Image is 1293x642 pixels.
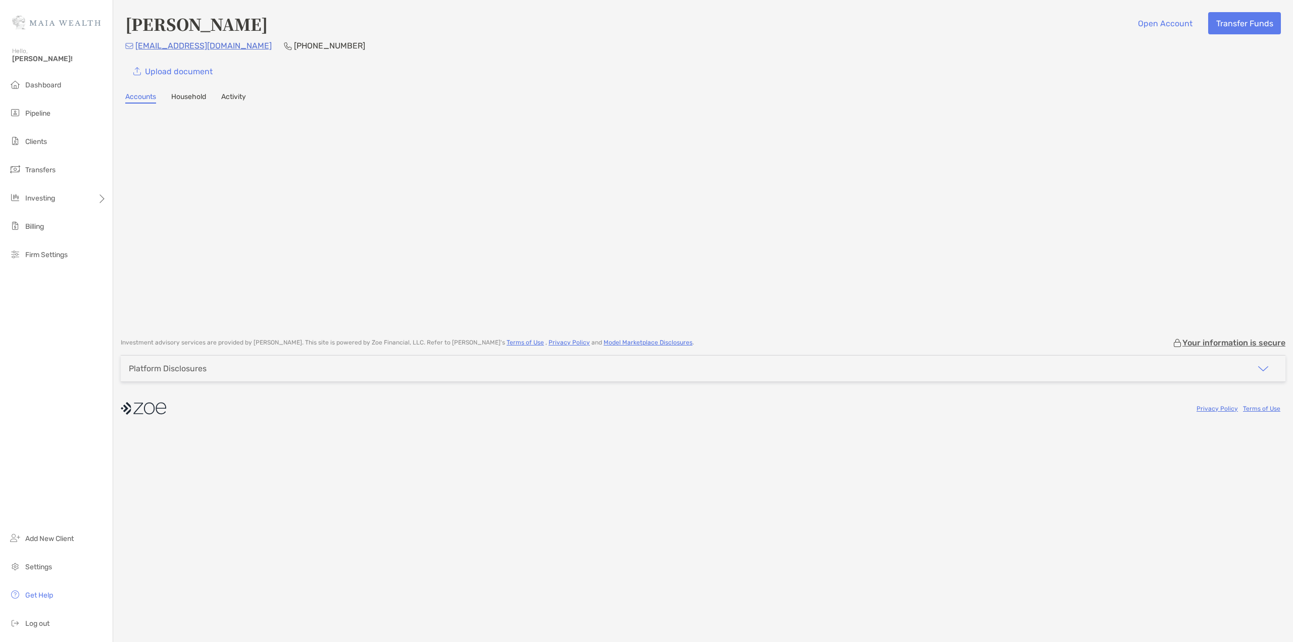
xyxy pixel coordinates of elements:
h4: [PERSON_NAME] [125,12,268,35]
button: Open Account [1130,12,1200,34]
img: Phone Icon [284,42,292,50]
img: investing icon [9,191,21,204]
span: Billing [25,222,44,231]
span: Clients [25,137,47,146]
div: Platform Disclosures [129,364,207,373]
img: add_new_client icon [9,532,21,544]
span: Settings [25,563,52,571]
span: [PERSON_NAME]! [12,55,107,63]
span: Transfers [25,166,56,174]
img: icon arrow [1257,363,1269,375]
p: Your information is secure [1182,338,1285,348]
p: Investment advisory services are provided by [PERSON_NAME] . This site is powered by Zoe Financia... [121,339,694,347]
a: Activity [221,92,246,104]
a: Terms of Use [507,339,544,346]
img: firm-settings icon [9,248,21,260]
img: billing icon [9,220,21,232]
a: Household [171,92,206,104]
span: Pipeline [25,109,51,118]
span: Get Help [25,591,53,600]
p: [PHONE_NUMBER] [294,39,365,52]
a: Model Marketplace Disclosures [604,339,692,346]
img: Zoe Logo [12,4,101,40]
span: Add New Client [25,534,74,543]
img: settings icon [9,560,21,572]
span: Firm Settings [25,251,68,259]
a: Terms of Use [1243,405,1280,412]
img: get-help icon [9,588,21,601]
span: Log out [25,619,49,628]
a: Upload document [125,60,220,82]
img: pipeline icon [9,107,21,119]
span: Dashboard [25,81,61,89]
a: Accounts [125,92,156,104]
button: Transfer Funds [1208,12,1281,34]
p: [EMAIL_ADDRESS][DOMAIN_NAME] [135,39,272,52]
img: clients icon [9,135,21,147]
img: logout icon [9,617,21,629]
a: Privacy Policy [1197,405,1238,412]
img: Email Icon [125,43,133,49]
img: transfers icon [9,163,21,175]
img: dashboard icon [9,78,21,90]
img: button icon [133,67,141,76]
span: Investing [25,194,55,203]
a: Privacy Policy [549,339,590,346]
img: company logo [121,397,166,420]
